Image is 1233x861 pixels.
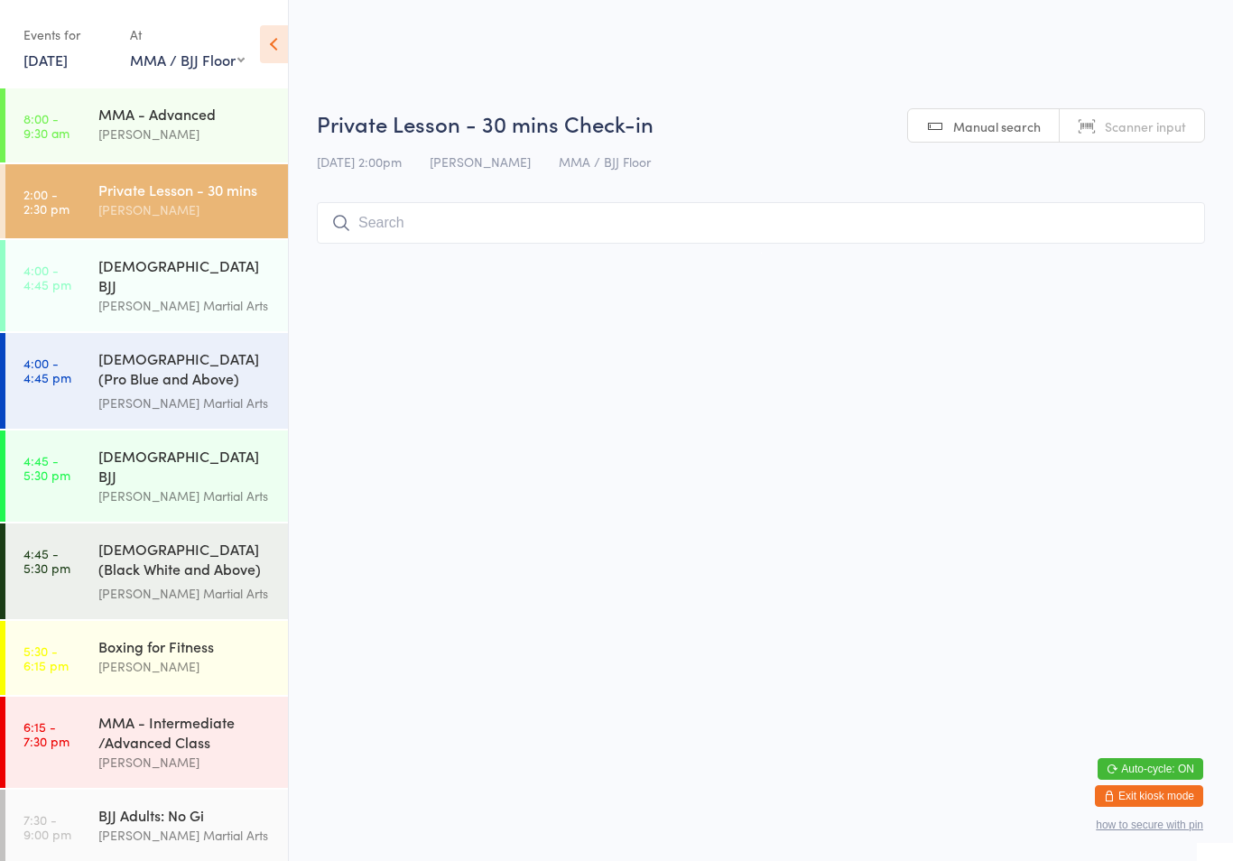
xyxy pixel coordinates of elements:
div: [PERSON_NAME] Martial Arts [98,295,273,316]
time: 2:00 - 2:30 pm [23,187,70,216]
input: Search [317,202,1205,244]
time: 4:00 - 4:45 pm [23,263,71,292]
div: BJJ Adults: No Gi [98,805,273,825]
button: how to secure with pin [1096,819,1203,831]
a: 4:00 -4:45 pm[DEMOGRAPHIC_DATA] (Pro Blue and Above) Freestyle Martial Arts[PERSON_NAME] Martial ... [5,333,288,429]
span: MMA / BJJ Floor [559,153,651,171]
a: 4:00 -4:45 pm[DEMOGRAPHIC_DATA] BJJ[PERSON_NAME] Martial Arts [5,240,288,331]
div: MMA - Intermediate /Advanced Class [98,712,273,752]
div: [DEMOGRAPHIC_DATA] BJJ [98,255,273,295]
time: 4:45 - 5:30 pm [23,546,70,575]
div: [PERSON_NAME] Martial Arts [98,486,273,506]
div: At [130,20,245,50]
button: Exit kiosk mode [1095,785,1203,807]
a: 4:45 -5:30 pm[DEMOGRAPHIC_DATA] BJJ[PERSON_NAME] Martial Arts [5,430,288,522]
div: [PERSON_NAME] [98,199,273,220]
a: 2:00 -2:30 pmPrivate Lesson - 30 mins[PERSON_NAME] [5,164,288,238]
div: Private Lesson - 30 mins [98,180,273,199]
a: 8:00 -9:30 amMMA - Advanced[PERSON_NAME] [5,88,288,162]
time: 5:30 - 6:15 pm [23,643,69,672]
div: [DEMOGRAPHIC_DATA] (Pro Blue and Above) Freestyle Martial Arts [98,348,273,393]
div: [PERSON_NAME] Martial Arts [98,825,273,846]
div: Events for [23,20,112,50]
a: [DATE] [23,50,68,69]
a: 5:30 -6:15 pmBoxing for Fitness[PERSON_NAME] [5,621,288,695]
button: Auto-cycle: ON [1098,758,1203,780]
div: [PERSON_NAME] [98,656,273,677]
time: 7:30 - 9:00 pm [23,812,71,841]
time: 8:00 - 9:30 am [23,111,70,140]
span: Manual search [953,117,1041,135]
a: 4:45 -5:30 pm[DEMOGRAPHIC_DATA] (Black White and Above) Freestyle Martial ...[PERSON_NAME] Martia... [5,523,288,619]
div: MMA / BJJ Floor [130,50,245,69]
div: [DEMOGRAPHIC_DATA] (Black White and Above) Freestyle Martial ... [98,539,273,583]
span: [PERSON_NAME] [430,153,531,171]
a: 6:15 -7:30 pmMMA - Intermediate /Advanced Class[PERSON_NAME] [5,697,288,788]
h2: Private Lesson - 30 mins Check-in [317,108,1205,138]
time: 4:00 - 4:45 pm [23,356,71,384]
div: [PERSON_NAME] Martial Arts [98,393,273,413]
span: [DATE] 2:00pm [317,153,402,171]
div: [DEMOGRAPHIC_DATA] BJJ [98,446,273,486]
div: [PERSON_NAME] [98,752,273,773]
div: [PERSON_NAME] Martial Arts [98,583,273,604]
div: Boxing for Fitness [98,636,273,656]
time: 4:45 - 5:30 pm [23,453,70,482]
div: [PERSON_NAME] [98,124,273,144]
div: MMA - Advanced [98,104,273,124]
span: Scanner input [1105,117,1186,135]
time: 6:15 - 7:30 pm [23,719,70,748]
